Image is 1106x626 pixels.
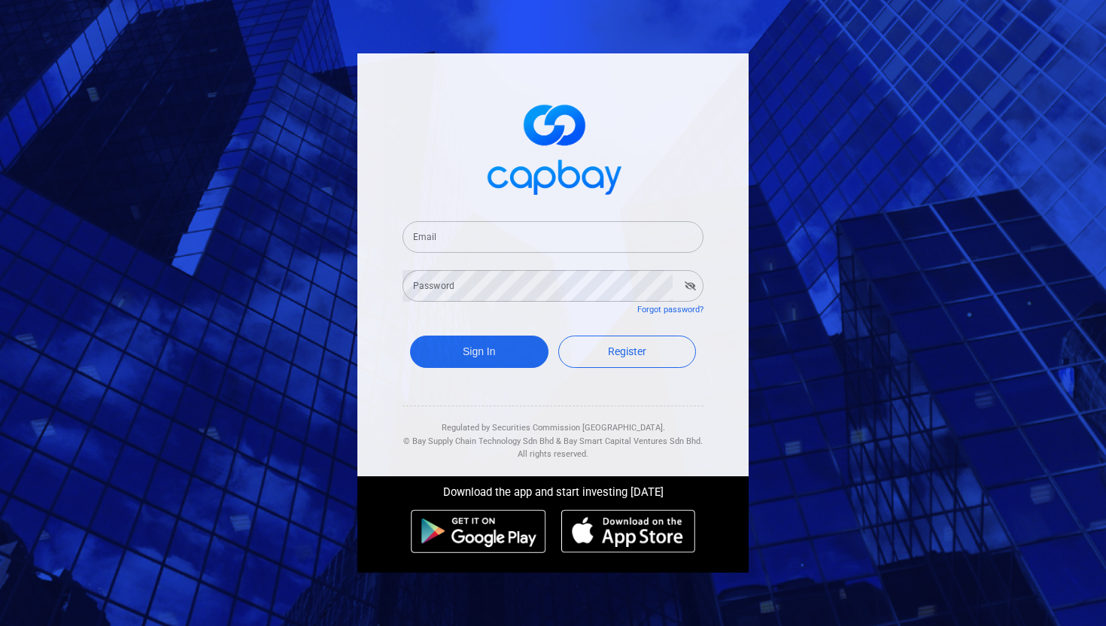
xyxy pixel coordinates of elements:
button: Sign In [410,336,548,368]
img: ios [561,509,695,553]
span: Register [608,345,646,357]
img: android [411,509,546,553]
div: Download the app and start investing [DATE] [346,476,760,502]
span: Bay Smart Capital Ventures Sdn Bhd. [564,436,703,446]
div: Regulated by Securities Commission [GEOGRAPHIC_DATA]. & All rights reserved. [403,406,703,461]
a: Forgot password? [637,305,703,315]
a: Register [558,336,697,368]
img: logo [478,91,628,203]
span: © Bay Supply Chain Technology Sdn Bhd [403,436,554,446]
